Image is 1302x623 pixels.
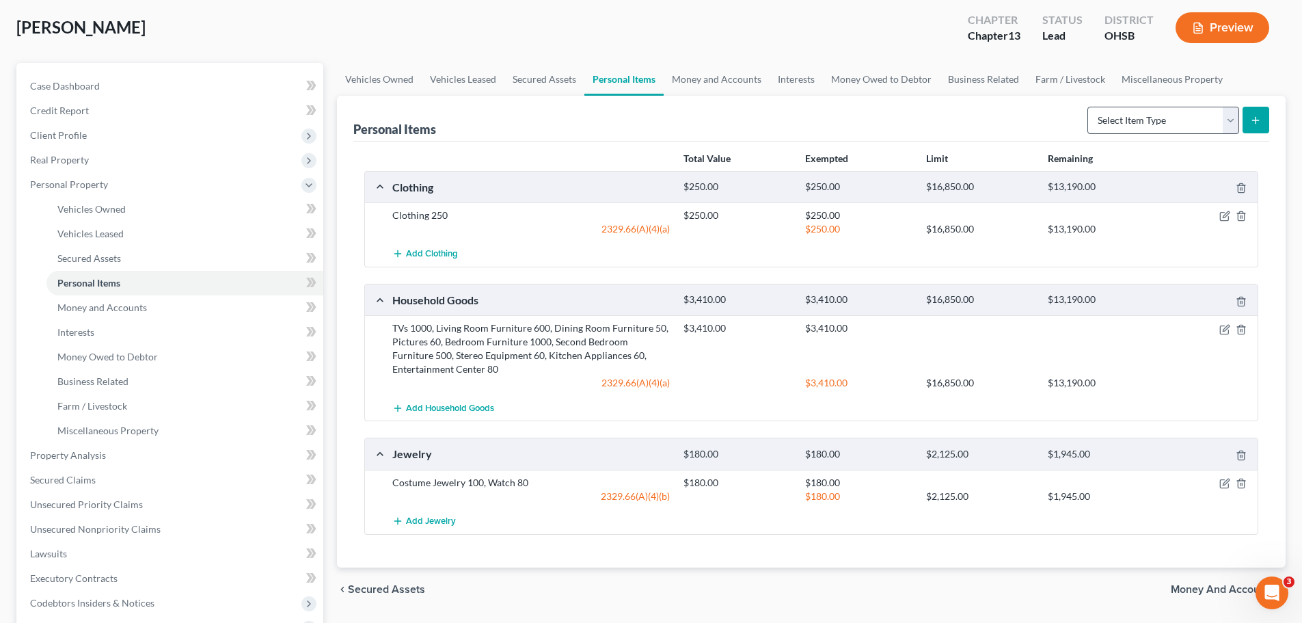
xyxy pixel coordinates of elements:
[677,181,798,194] div: $250.00
[30,572,118,584] span: Executory Contracts
[1042,12,1083,28] div: Status
[385,490,677,503] div: 2329.66(A)(4)(b)
[422,63,504,96] a: Vehicles Leased
[19,517,323,542] a: Unsecured Nonpriority Claims
[19,492,323,517] a: Unsecured Priority Claims
[798,448,919,461] div: $180.00
[1041,181,1162,194] div: $13,190.00
[30,474,96,486] span: Secured Claims
[46,345,323,369] a: Money Owed to Debtor
[406,249,458,260] span: Add Clothing
[1008,29,1020,42] span: 13
[1041,376,1162,390] div: $13,190.00
[1027,63,1113,96] a: Farm / Livestock
[1171,584,1286,595] button: Money and Accounts chevron_right
[337,584,348,595] i: chevron_left
[1041,293,1162,306] div: $13,190.00
[30,449,106,461] span: Property Analysis
[1284,576,1294,587] span: 3
[1042,28,1083,44] div: Lead
[1113,63,1231,96] a: Miscellaneous Property
[1256,576,1288,609] iframe: Intercom live chat
[57,252,121,264] span: Secured Assets
[919,490,1040,503] div: $2,125.00
[798,293,919,306] div: $3,410.00
[1104,12,1154,28] div: District
[392,241,458,267] button: Add Clothing
[57,351,158,362] span: Money Owed to Debtor
[798,181,919,194] div: $250.00
[46,197,323,222] a: Vehicles Owned
[1104,28,1154,44] div: OHSB
[1048,153,1093,164] strong: Remaining
[919,376,1040,390] div: $16,850.00
[57,425,159,436] span: Miscellaneous Property
[677,209,798,222] div: $250.00
[337,63,422,96] a: Vehicles Owned
[30,80,100,92] span: Case Dashboard
[348,584,425,595] span: Secured Assets
[57,277,120,289] span: Personal Items
[385,447,677,461] div: Jewelry
[19,566,323,591] a: Executory Contracts
[805,153,848,164] strong: Exempted
[940,63,1027,96] a: Business Related
[770,63,823,96] a: Interests
[19,98,323,123] a: Credit Report
[19,542,323,566] a: Lawsuits
[798,376,919,390] div: $3,410.00
[46,271,323,295] a: Personal Items
[46,246,323,271] a: Secured Assets
[919,448,1040,461] div: $2,125.00
[919,181,1040,194] div: $16,850.00
[57,228,124,239] span: Vehicles Leased
[926,153,948,164] strong: Limit
[30,154,89,165] span: Real Property
[677,293,798,306] div: $3,410.00
[1041,490,1162,503] div: $1,945.00
[798,222,919,236] div: $250.00
[683,153,731,164] strong: Total Value
[19,74,323,98] a: Case Dashboard
[677,476,798,490] div: $180.00
[30,523,161,535] span: Unsecured Nonpriority Claims
[385,376,677,390] div: 2329.66(A)(4)(a)
[46,394,323,419] a: Farm / Livestock
[57,302,147,313] span: Money and Accounts
[385,222,677,236] div: 2329.66(A)(4)(a)
[919,293,1040,306] div: $16,850.00
[19,468,323,492] a: Secured Claims
[30,499,143,510] span: Unsecured Priority Claims
[46,419,323,443] a: Miscellaneous Property
[798,490,919,503] div: $180.00
[385,476,677,490] div: Costume Jewelry 100, Watch 80
[353,121,436,137] div: Personal Items
[677,448,798,461] div: $180.00
[30,105,89,116] span: Credit Report
[504,63,584,96] a: Secured Assets
[19,443,323,468] a: Property Analysis
[1041,222,1162,236] div: $13,190.00
[392,509,456,534] button: Add Jewelry
[385,180,677,194] div: Clothing
[968,28,1020,44] div: Chapter
[968,12,1020,28] div: Chapter
[337,584,425,595] button: chevron_left Secured Assets
[30,178,108,190] span: Personal Property
[57,400,127,412] span: Farm / Livestock
[677,321,798,335] div: $3,410.00
[919,222,1040,236] div: $16,850.00
[584,63,664,96] a: Personal Items
[385,209,677,222] div: Clothing 250
[46,222,323,246] a: Vehicles Leased
[30,548,67,559] span: Lawsuits
[406,403,494,414] span: Add Household Goods
[30,597,154,609] span: Codebtors Insiders & Notices
[1176,12,1269,43] button: Preview
[798,321,919,335] div: $3,410.00
[46,295,323,320] a: Money and Accounts
[57,375,128,387] span: Business Related
[1171,584,1275,595] span: Money and Accounts
[406,516,456,527] span: Add Jewelry
[392,395,494,421] button: Add Household Goods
